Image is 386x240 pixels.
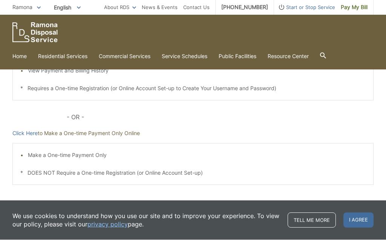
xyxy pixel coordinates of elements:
[219,52,256,61] a: Public Facilities
[104,3,136,12] a: About RDS
[12,52,27,61] a: Home
[28,67,366,75] li: View Payment and Billing History
[183,3,210,12] a: Contact Us
[20,169,366,177] p: * DOES NOT Require a One-time Registration (or Online Account Set-up)
[67,112,374,123] p: - OR -
[99,52,150,61] a: Commercial Services
[12,212,280,229] p: We use cookies to understand how you use our site and to improve your experience. To view our pol...
[20,85,366,93] p: * Requires a One-time Registration (or Online Account Set-up to Create Your Username and Password)
[38,52,87,61] a: Residential Services
[48,2,86,14] span: English
[12,129,374,138] p: to Make a One-time Payment Only Online
[12,4,32,11] span: Ramona
[12,129,38,138] a: Click Here
[268,52,309,61] a: Resource Center
[341,3,368,12] span: Pay My Bill
[142,3,178,12] a: News & Events
[28,151,366,160] li: Make a One-time Payment Only
[288,213,336,228] a: Tell me more
[12,23,58,43] a: EDCD logo. Return to the homepage.
[87,220,128,229] a: privacy policy
[162,52,207,61] a: Service Schedules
